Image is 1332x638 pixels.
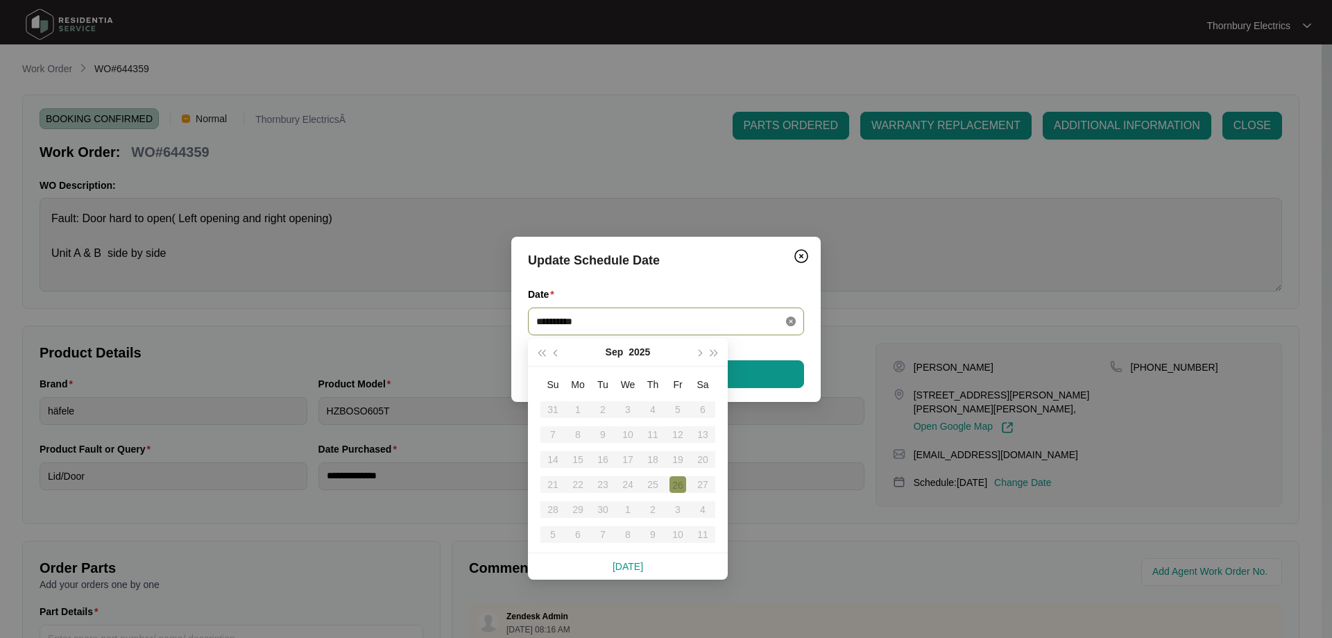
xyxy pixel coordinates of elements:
[790,245,812,267] button: Close
[640,372,665,397] th: Th
[793,248,810,265] img: closeCircle
[528,287,560,301] label: Date
[565,372,590,397] th: Mo
[606,338,624,366] button: Sep
[613,561,643,572] a: [DATE]
[590,372,615,397] th: Tu
[528,251,804,270] div: Update Schedule Date
[536,314,779,329] input: Date
[615,372,640,397] th: We
[786,317,796,326] span: close-circle
[540,372,565,397] th: Su
[665,372,690,397] th: Fr
[690,372,715,397] th: Sa
[629,338,650,366] button: 2025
